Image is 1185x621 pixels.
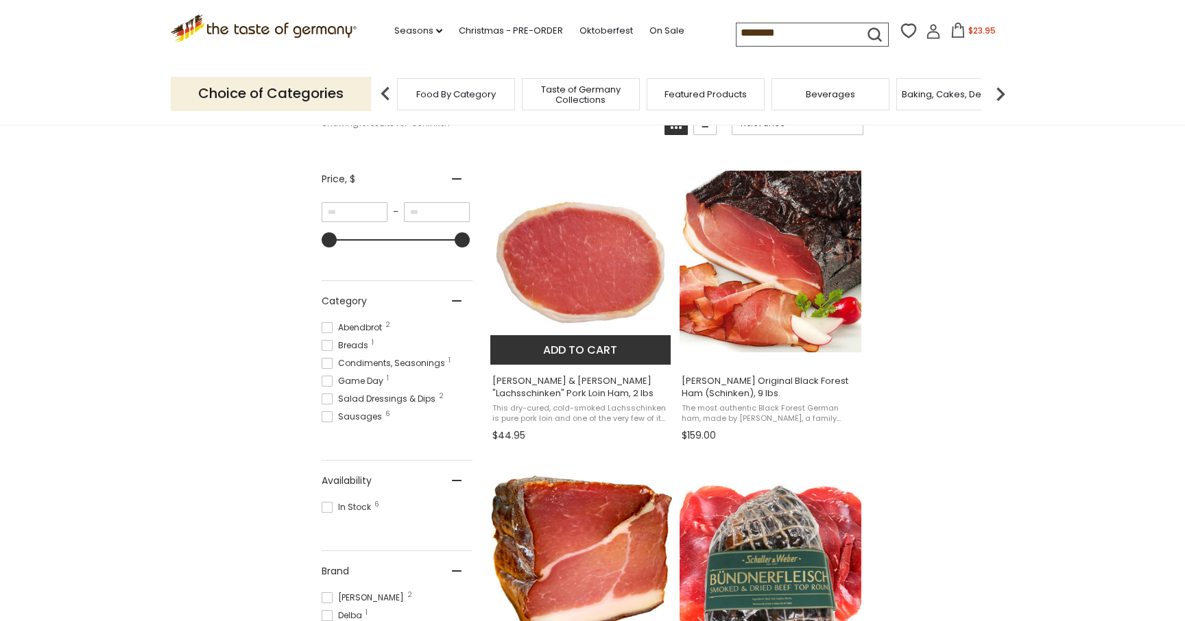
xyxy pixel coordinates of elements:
[682,428,716,443] span: $159.00
[682,375,859,400] span: [PERSON_NAME] Original Black Forest Ham (Schinken), 9 lbs.
[665,112,688,135] a: View grid mode
[968,25,996,36] span: $23.95
[492,428,525,443] span: $44.95
[322,393,440,405] span: Salad Dressings & Dips
[944,23,1002,43] button: $23.95
[345,172,355,186] span: , $
[492,403,670,424] span: This dry-cured, cold-smoked Lachsschinken is pure pork loin and one of the very few of its kind m...
[394,23,442,38] a: Seasons
[372,339,374,346] span: 1
[322,357,449,369] span: Condiments, Seasonings
[693,112,717,135] a: View list mode
[680,171,861,352] img: Adler Original Black Forest Ham (Schinken), 9 lbs.
[387,206,404,218] span: –
[322,564,349,579] span: Brand
[649,23,684,38] a: On Sale
[322,339,372,352] span: Breads
[322,172,355,186] span: Price
[902,89,1008,99] a: Baking, Cakes, Desserts
[322,501,375,513] span: In Stock
[680,159,861,447] a: Adler Original Black Forest Ham (Schinken), 9 lbs.
[385,411,390,417] span: 6
[490,335,671,365] button: Add to cart
[372,80,399,108] img: previous arrow
[322,294,367,308] span: Category
[682,403,859,424] span: The most authentic Black Forest German ham, made by [PERSON_NAME], a family owned company located...
[322,411,386,423] span: Sausages
[322,592,408,604] span: [PERSON_NAME]
[526,84,636,105] a: Taste of Germany Collections
[459,23,563,38] a: Christmas - PRE-ORDER
[987,80,1014,108] img: next arrow
[322,375,387,387] span: Game Day
[448,357,451,364] span: 1
[366,609,368,616] span: 1
[579,23,633,38] a: Oktoberfest
[385,321,390,328] span: 2
[407,592,412,598] span: 2
[374,501,379,508] span: 6
[806,89,855,99] a: Beverages
[322,321,386,334] span: Abendbrot
[322,474,372,488] span: Availability
[490,159,672,447] a: Schaller & Weber "Lachsschinken" Pork Loin Ham, 2 lbs
[171,77,371,110] p: Choice of Categories
[416,89,496,99] a: Food By Category
[492,375,670,400] span: [PERSON_NAME] & [PERSON_NAME] "Lachsschinken" Pork Loin Ham, 2 lbs
[665,89,747,99] a: Featured Products
[439,393,444,400] span: 2
[387,375,389,382] span: 1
